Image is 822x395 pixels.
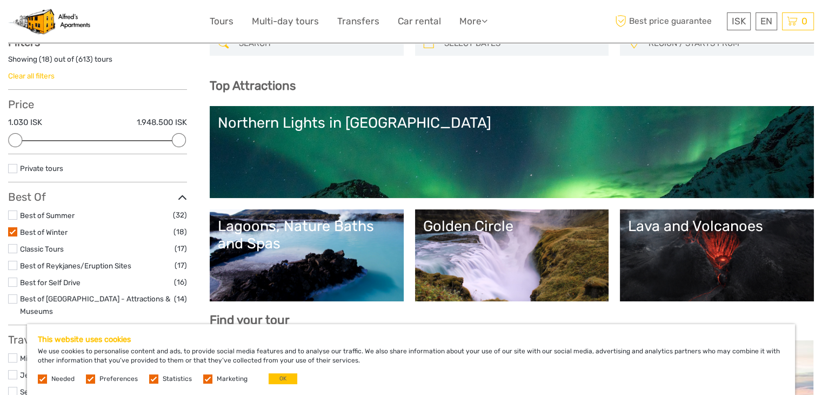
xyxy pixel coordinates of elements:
h3: Best Of [8,190,187,203]
span: 0 [800,16,809,27]
button: REGION / STARTS FROM [644,35,808,52]
a: Jeep / 4x4 [20,371,57,379]
a: Northern Lights in [GEOGRAPHIC_DATA] [218,114,806,190]
label: Marketing [217,374,248,384]
span: (17) [175,242,187,255]
a: Classic Tours [20,245,64,253]
a: Clear all filters [8,71,55,80]
a: Tours [210,14,233,29]
a: Best of Winter [20,228,68,236]
div: Golden Circle [423,218,601,235]
input: SELECT DATES [440,34,604,53]
img: 874-12ef2bf2-b9c1-4db3-bedb-5073a85dedbb_logo_small.jpg [8,8,90,35]
button: Open LiveChat chat widget [124,17,137,30]
label: Preferences [99,374,138,384]
span: Best price guarantee [612,12,724,30]
button: OK [269,373,297,384]
label: 1.948.500 ISK [137,117,187,128]
div: We use cookies to personalise content and ads, to provide social media features and to analyse ou... [27,324,795,395]
a: Best of Summer [20,211,75,220]
b: Top Attractions [210,78,296,93]
a: Private tours [20,164,63,173]
span: (14) [174,293,187,305]
label: 18 [42,54,50,64]
a: Best for Self Drive [20,278,81,287]
span: (32) [173,209,187,221]
label: 1.030 ISK [8,117,42,128]
div: Lava and Volcanoes [628,218,806,235]
a: Mini Bus / Car [20,354,66,363]
a: Golden Circle [423,218,601,293]
label: 613 [78,54,90,64]
a: Best of [GEOGRAPHIC_DATA] - Attractions & Museums [20,294,170,315]
label: Needed [51,374,75,384]
a: Best of Reykjanes/Eruption Sites [20,261,131,270]
strong: Filters [8,36,40,49]
div: Northern Lights in [GEOGRAPHIC_DATA] [218,114,806,131]
a: Transfers [337,14,379,29]
a: Lagoons, Nature Baths and Spas [218,218,396,293]
div: EN [756,12,777,30]
input: SEARCH [235,34,398,53]
h3: Travel Method [8,333,187,346]
a: Lava and Volcanoes [628,218,806,293]
span: (18) [173,226,187,238]
b: Find your tour [210,313,290,327]
p: We're away right now. Please check back later! [15,19,122,28]
span: (16) [174,276,187,288]
label: Statistics [163,374,192,384]
span: (17) [175,259,187,272]
a: Car rental [398,14,441,29]
h5: This website uses cookies [38,335,784,344]
h3: Price [8,98,187,111]
div: Showing ( ) out of ( ) tours [8,54,187,71]
div: Lagoons, Nature Baths and Spas [218,218,396,253]
span: ISK [732,16,746,27]
a: Multi-day tours [252,14,319,29]
a: More [459,14,487,29]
